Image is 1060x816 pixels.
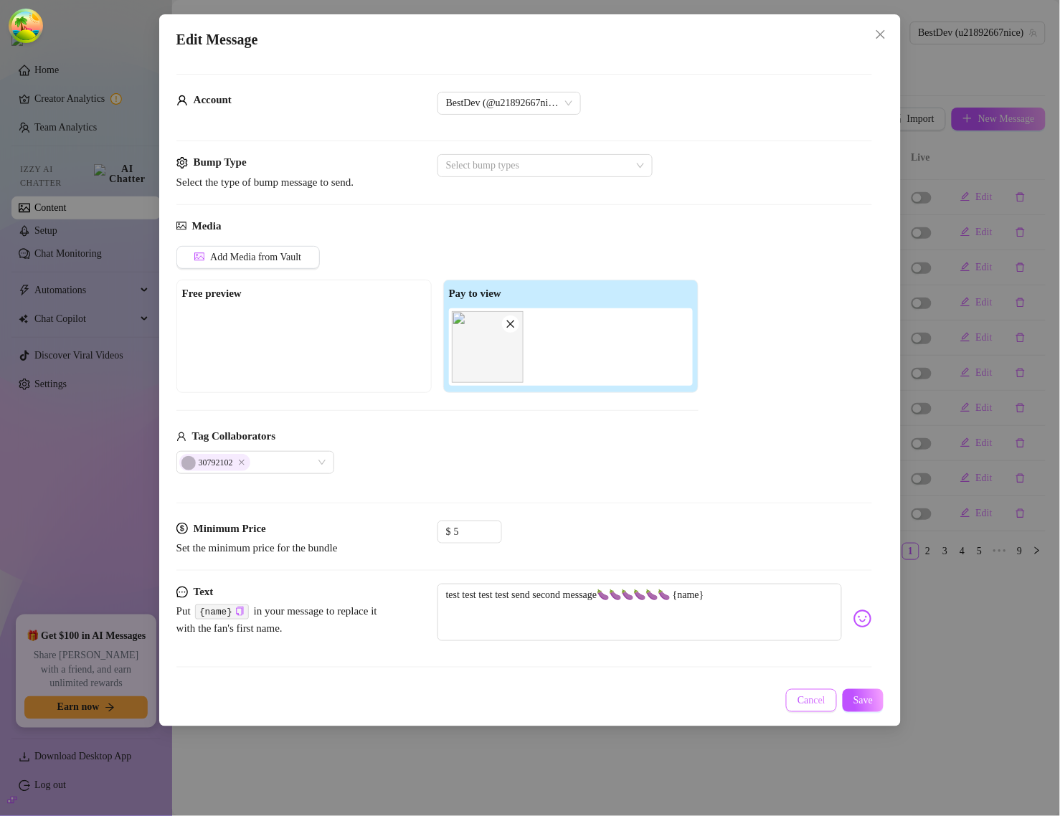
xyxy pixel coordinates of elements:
strong: Text [194,586,214,597]
span: picture [176,218,186,235]
span: dollar [176,521,188,538]
strong: Bump Type [194,156,247,168]
span: Close [869,29,892,40]
strong: Media [192,220,222,232]
strong: Account [194,94,232,105]
span: Save [853,695,873,706]
span: close [506,319,516,329]
span: close [875,29,886,40]
code: {name} [195,604,249,620]
button: Click to Copy [235,606,245,617]
button: Add Media from Vault [176,246,320,269]
span: picture [194,252,204,262]
button: Close [869,23,892,46]
img: svg%3e [853,609,872,628]
textarea: test test test test send second message🍆🍆🍆🍆🍆🍆 {name} [437,584,843,641]
button: Save [843,689,884,712]
button: Cancel [786,689,837,712]
strong: Free preview [182,288,242,299]
span: Select the type of bump message to send. [176,176,354,188]
span: user [176,92,188,109]
span: 30792102 [179,454,250,471]
span: Edit Message [176,29,258,51]
strong: Tag Collaborators [192,430,276,442]
span: copy [235,607,245,616]
span: Cancel [798,695,825,706]
strong: Minimum Price [194,523,266,534]
span: Set the minimum price for the bundle [176,542,338,554]
span: message [176,584,188,601]
span: Close [238,459,245,466]
strong: Pay to view [449,288,501,299]
span: Add Media from Vault [210,252,301,263]
img: media [452,311,524,383]
span: BestDev (@u21892667nice) [446,92,572,114]
button: Open Tanstack query devtools [11,11,40,40]
span: Put in your message to replace it with the fan's first name. [176,605,377,634]
span: setting [176,154,188,171]
span: user [176,428,186,445]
